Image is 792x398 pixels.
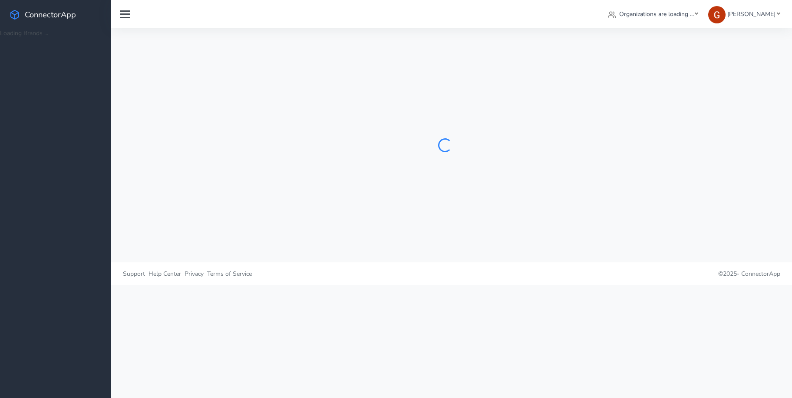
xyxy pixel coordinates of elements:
[727,10,775,18] span: [PERSON_NAME]
[123,270,145,278] span: Support
[25,9,76,20] span: ConnectorApp
[185,270,204,278] span: Privacy
[148,270,181,278] span: Help Center
[708,6,726,23] img: Greg Clemmons
[458,269,780,278] p: © 2025 -
[741,270,780,278] span: ConnectorApp
[619,10,694,18] span: Organizations are loading ...
[604,6,702,22] a: Organizations are loading ...
[207,270,252,278] span: Terms of Service
[705,6,783,22] a: [PERSON_NAME]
